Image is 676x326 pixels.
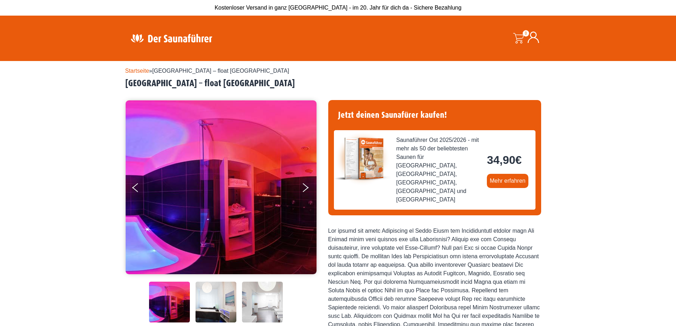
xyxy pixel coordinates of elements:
[215,5,462,11] span: Kostenloser Versand in ganz [GEOGRAPHIC_DATA] - im 20. Jahr für dich da - Sichere Bezahlung
[125,68,289,74] span: »
[334,130,391,187] img: der-saunafuehrer-2025-ost.jpg
[125,68,149,74] a: Startseite
[152,68,289,74] span: [GEOGRAPHIC_DATA] – float [GEOGRAPHIC_DATA]
[487,154,522,166] bdi: 34,90
[523,30,529,37] span: 0
[396,136,482,204] span: Saunaführer Ost 2025/2026 - mit mehr als 50 der beliebtesten Saunen für [GEOGRAPHIC_DATA], [GEOGR...
[334,106,535,125] h4: Jetzt deinen Saunafürer kaufen!
[132,180,150,198] button: Previous
[125,78,551,89] h2: [GEOGRAPHIC_DATA] – float [GEOGRAPHIC_DATA]
[301,180,319,198] button: Next
[515,154,522,166] span: €
[487,174,528,188] a: Mehr erfahren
